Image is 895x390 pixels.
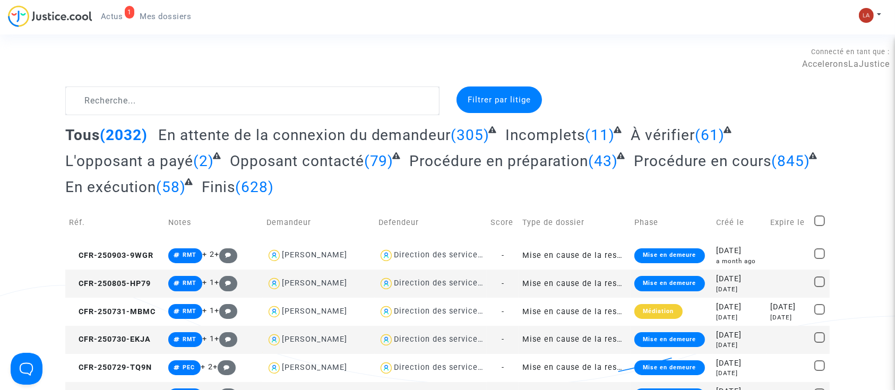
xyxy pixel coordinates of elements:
div: Direction des services judiciaires du Ministère de la Justice - Bureau FIP4 [394,363,689,372]
img: icon-user.svg [378,360,394,376]
span: PEC [183,364,195,371]
span: Finis [202,178,235,196]
span: + 1 [202,306,214,315]
span: + 1 [202,334,214,343]
span: (628) [235,178,274,196]
div: [DATE] [717,313,763,322]
img: icon-user.svg [266,304,282,319]
img: icon-user.svg [378,304,394,319]
div: [DATE] [770,313,807,322]
div: Direction des services judiciaires du Ministère de la Justice - Bureau FIP4 [394,279,689,288]
span: - [502,279,504,288]
span: (305) [451,126,490,144]
span: - [502,363,504,372]
span: Filtrer par litige [468,95,531,105]
td: Demandeur [263,204,375,241]
span: + [214,334,237,343]
img: 3f9b7d9779f7b0ffc2b90d026f0682a9 [859,8,874,23]
img: icon-user.svg [266,360,282,376]
img: icon-user.svg [378,332,394,348]
td: Mise en cause de la responsabilité de l'Etat pour lenteur excessive de la Justice (sans requête) [519,298,631,326]
span: + 2 [201,362,213,371]
span: Opposant contacté [230,152,364,170]
div: [DATE] [717,358,763,369]
a: 1Actus [92,8,132,24]
td: Phase [631,204,712,241]
td: Créé le [713,204,767,241]
td: Mise en cause de la responsabilité de l'Etat pour lenteur excessive de la Justice (sans requête) [519,270,631,298]
div: Mise en demeure [634,360,704,375]
span: - [502,307,504,316]
span: CFR-250730-EKJA [69,335,151,344]
div: Mise en demeure [634,248,704,263]
div: a month ago [717,257,763,266]
span: CFR-250805-HP79 [69,279,151,288]
span: (58) [156,178,186,196]
div: Médiation [634,304,682,319]
td: Defendeur [375,204,487,241]
span: RMT [183,252,196,258]
span: + [214,278,237,287]
img: icon-user.svg [378,276,394,291]
span: CFR-250731-MBMC [69,307,156,316]
div: Mise en demeure [634,332,704,347]
span: En exécution [65,178,156,196]
img: jc-logo.svg [8,5,92,27]
span: RMT [183,308,196,315]
span: En attente de la connexion du demandeur [158,126,451,144]
div: [PERSON_NAME] [282,307,347,316]
span: (845) [771,152,810,170]
div: Direction des services judiciaires du Ministère de la Justice - Bureau FIP4 [394,335,689,344]
span: + [214,250,237,259]
div: [DATE] [717,273,763,285]
div: 1 [125,6,134,19]
span: Incomplets [505,126,585,144]
div: [DATE] [717,301,763,313]
td: Expire le [767,204,811,241]
span: (2032) [100,126,148,144]
span: + 1 [202,278,214,287]
div: [DATE] [717,245,763,257]
td: Mise en cause de la responsabilité de l'Etat pour lenteur excessive de la Justice (sans requête) [519,241,631,270]
span: - [502,335,504,344]
span: Procédure en cours [634,152,771,170]
span: (2) [193,152,214,170]
span: CFR-250903-9WGR [69,251,153,260]
span: L'opposant a payé [65,152,193,170]
span: CFR-250729-TQ9N [69,363,152,372]
span: (11) [585,126,615,144]
span: Procédure en préparation [409,152,588,170]
img: icon-user.svg [266,248,282,263]
div: [PERSON_NAME] [282,250,347,259]
div: Direction des services judiciaires du Ministère de la Justice - Bureau FIP4 [394,307,689,316]
div: [PERSON_NAME] [282,335,347,344]
span: À vérifier [631,126,695,144]
span: + 2 [202,250,214,259]
td: Mise en cause de la responsabilité de l'Etat pour lenteur excessive de la Justice (sans requête) [519,326,631,354]
div: [PERSON_NAME] [282,279,347,288]
td: Réf. [65,204,165,241]
span: + [213,362,236,371]
td: Mise en cause de la responsabilité de l'Etat pour lenteur excessive de la Justice (sans requête) [519,354,631,382]
span: (61) [695,126,725,144]
div: Direction des services judiciaires du Ministère de la Justice - Bureau FIP4 [394,250,689,259]
td: Score [487,204,519,241]
span: RMT [183,336,196,343]
div: [DATE] [770,301,807,313]
div: [DATE] [717,330,763,341]
span: Mes dossiers [140,12,192,21]
div: [DATE] [717,285,763,294]
iframe: Help Scout Beacon - Open [11,353,42,385]
span: Actus [101,12,123,21]
td: Notes [165,204,263,241]
span: - [502,251,504,260]
img: icon-user.svg [378,248,394,263]
div: [DATE] [717,369,763,378]
a: Mes dossiers [132,8,200,24]
img: icon-user.svg [266,276,282,291]
span: (79) [364,152,394,170]
td: Type de dossier [519,204,631,241]
img: icon-user.svg [266,332,282,348]
span: (43) [588,152,618,170]
span: Tous [65,126,100,144]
